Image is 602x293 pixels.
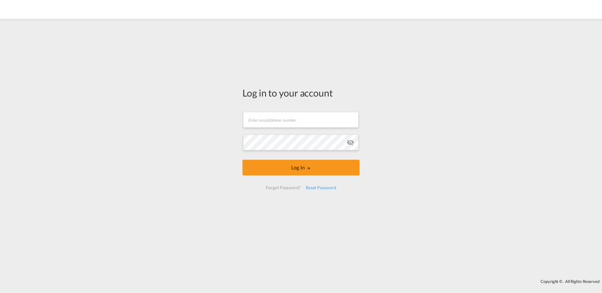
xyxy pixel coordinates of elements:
button: LOGIN [242,160,360,175]
input: Enter email/phone number [243,112,359,128]
md-icon: icon-eye-off [347,139,354,146]
div: Forgot Password? [263,182,303,193]
div: Log in to your account [242,86,360,99]
div: Reset Password [303,182,339,193]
